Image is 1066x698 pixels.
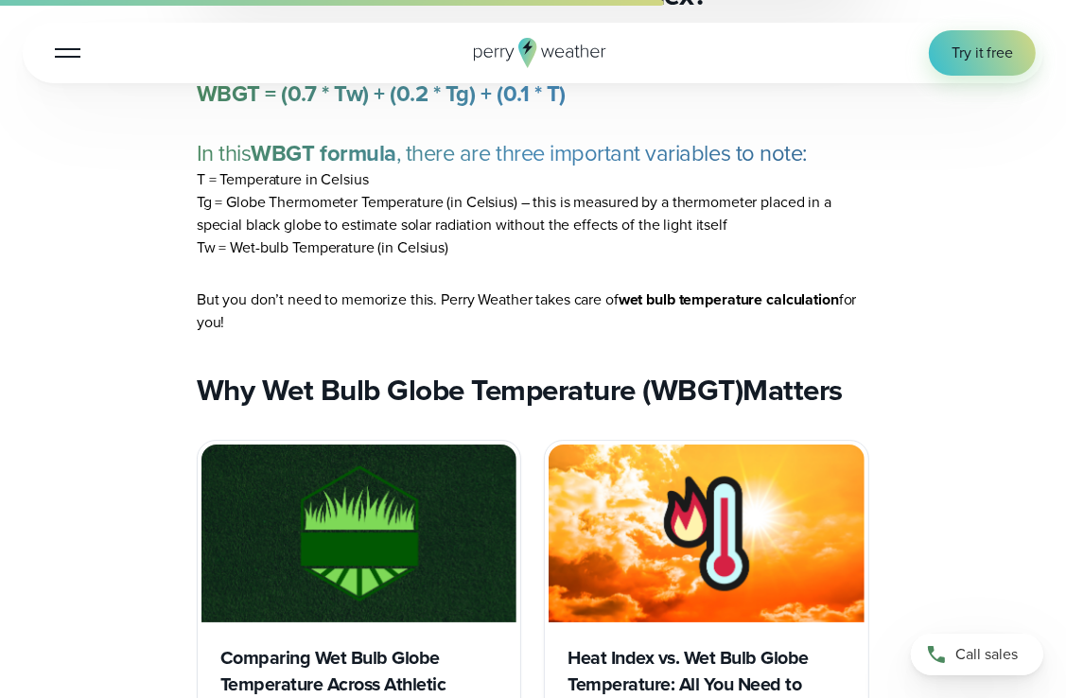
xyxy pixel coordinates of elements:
p: But you don’t need to memorize this. Perry Weather takes care of for you! [197,288,869,334]
a: Try it free [929,30,1036,76]
img: Wet bulb globe temperature surfaces wbgt [201,445,517,622]
a: Call sales [911,634,1043,675]
img: Heat Index vs Wet bulb globe temperature [549,445,865,622]
h2: Matters [197,372,869,410]
strong: WBGT = (0.7 * Tw) + (0.2 * Tg) + (0.1 * T) [197,77,566,110]
p: In this , there are three important variables to note: [197,138,869,168]
span: Try it free [952,42,1013,64]
span: Call sales [955,643,1018,666]
strong: wet bulb temperature calculation [619,288,839,310]
li: Tw = Wet-bulb Temperature (in Celsius) [197,236,869,259]
li: T = Temperature in Celsius [197,168,869,191]
strong: Why Wet Bulb Globe Temperature (WBGT) [197,368,743,412]
strong: WBGT formula [252,136,396,169]
li: Tg = Globe Thermometer Temperature (in Celsius) – this is measured by a thermometer placed in a s... [197,191,869,236]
